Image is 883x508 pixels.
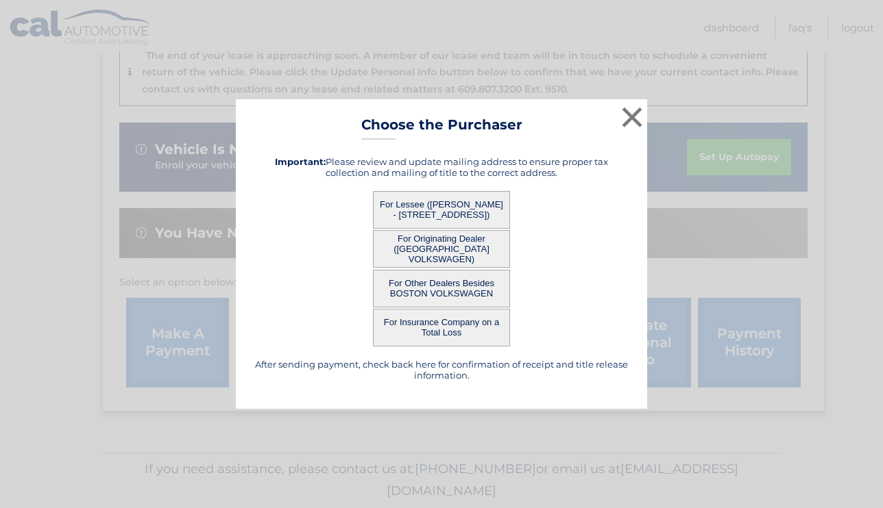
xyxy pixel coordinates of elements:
button: For Other Dealers Besides BOSTON VOLKSWAGEN [373,270,510,307]
button: For Lessee ([PERSON_NAME] - [STREET_ADDRESS]) [373,191,510,229]
strong: Important: [275,156,326,167]
h5: Please review and update mailing address to ensure proper tax collection and mailing of title to ... [253,156,630,178]
h3: Choose the Purchaser [361,116,522,140]
button: × [618,103,646,131]
button: For Originating Dealer ([GEOGRAPHIC_DATA] VOLKSWAGEN) [373,230,510,268]
button: For Insurance Company on a Total Loss [373,309,510,346]
h5: After sending payment, check back here for confirmation of receipt and title release information. [253,359,630,381]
